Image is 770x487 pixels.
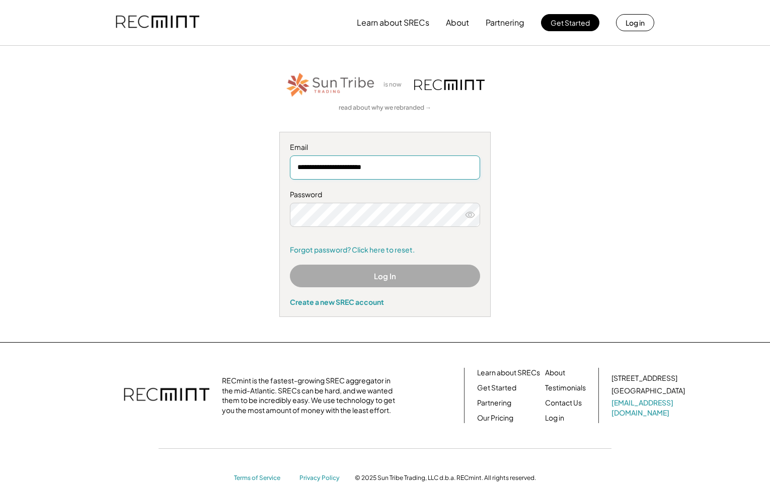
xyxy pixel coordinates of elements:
[222,376,401,415] div: RECmint is the fastest-growing SREC aggregator in the mid-Atlantic. SRECs can be hard, and we wan...
[116,6,199,40] img: recmint-logotype%403x.png
[290,142,480,152] div: Email
[545,398,582,408] a: Contact Us
[611,398,687,418] a: [EMAIL_ADDRESS][DOMAIN_NAME]
[486,13,524,33] button: Partnering
[234,474,289,482] a: Terms of Service
[616,14,654,31] button: Log in
[339,104,431,112] a: read about why we rebranded →
[290,297,480,306] div: Create a new SREC account
[541,14,599,31] button: Get Started
[285,71,376,99] img: STT_Horizontal_Logo%2B-%2BColor.png
[290,245,480,255] a: Forgot password? Click here to reset.
[299,474,345,482] a: Privacy Policy
[545,413,564,423] a: Log in
[477,398,511,408] a: Partnering
[414,79,485,90] img: recmint-logotype%403x.png
[446,13,469,33] button: About
[124,378,209,413] img: recmint-logotype%403x.png
[545,383,586,393] a: Testimonials
[290,265,480,287] button: Log In
[355,474,536,482] div: © 2025 Sun Tribe Trading, LLC d.b.a. RECmint. All rights reserved.
[477,413,513,423] a: Our Pricing
[611,386,685,396] div: [GEOGRAPHIC_DATA]
[611,373,677,383] div: [STREET_ADDRESS]
[357,13,429,33] button: Learn about SRECs
[477,368,540,378] a: Learn about SRECs
[290,190,480,200] div: Password
[545,368,565,378] a: About
[381,80,409,89] div: is now
[477,383,516,393] a: Get Started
